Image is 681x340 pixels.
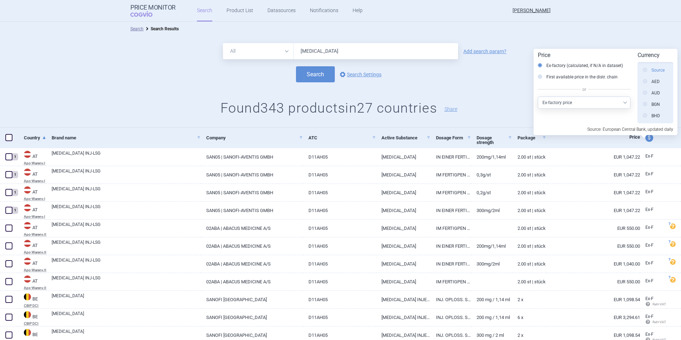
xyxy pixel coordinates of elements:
a: IM FERTIGPEN 200MG/1,14ML [431,273,472,290]
a: [MEDICAL_DATA] INJ-LSG [52,239,201,252]
a: Ex-F [640,187,666,197]
a: SANOFI [GEOGRAPHIC_DATA] [201,309,303,326]
p: Source: European Central Bank, updated daily [538,123,673,132]
a: Brand name [52,129,201,146]
abbr: Apo-Warenv.II — Apothekerverlag Warenverzeichnis. Online database developed by the Österreichisch... [24,268,46,272]
abbr: Apo-Warenv.I — Apothekerverlag Warenverzeichnis. Online database developed by the Österreichische... [24,197,46,201]
a: ATATApo-Warenv.I [19,186,46,201]
a: 2.00 ST | Stück [512,273,546,290]
a: IN EINER FERTIGSPRITZE [431,255,472,273]
a: EUR 550.00 [546,220,640,237]
a: ? [670,259,679,265]
a: [MEDICAL_DATA] [52,310,201,323]
a: [MEDICAL_DATA] [376,202,431,219]
a: D11AH05 [303,309,376,326]
img: Austria [24,275,31,283]
a: EUR 1,047.22 [546,148,640,166]
span: Ex-factory price [645,278,654,283]
strong: Search Results [151,26,179,31]
a: Active Substance [381,129,431,146]
label: BGN [643,101,660,108]
a: D11AH05 [303,237,376,255]
a: Ex-F Ret+VAT calc [640,311,666,328]
strong: Price Monitor [130,4,176,11]
a: INJ. OPLOSS. S.C. [VOORGEV. PEN] [431,291,472,308]
a: SAN05 | SANOFI-AVENTIS GMBH [201,166,303,184]
a: 2.00 ST | Stück [512,184,546,201]
a: ? [670,223,679,229]
span: ? [667,222,671,226]
a: 200 mg / 1,14 ml [471,309,512,326]
span: Ex-factory price [645,314,654,319]
a: Ex-F [640,222,666,233]
strong: Currency [638,52,660,58]
a: EUR 1,047.22 [546,184,640,201]
abbr: Apo-Warenv.II — Apothekerverlag Warenverzeichnis. Online database developed by the Österreichisch... [24,251,46,254]
span: Ex-factory price [645,189,654,194]
a: SAN05 | SANOFI-AVENTIS GMBH [201,184,303,201]
a: [MEDICAL_DATA] [376,273,431,290]
a: Ex-F [640,169,666,180]
span: Ex-factory price [645,207,654,212]
a: ATATApo-Warenv.II [19,275,46,290]
a: BEBECBIP DCI [19,293,46,308]
a: EUR 550.00 [546,273,640,290]
a: Search [130,26,144,31]
abbr: Apo-Warenv.II — Apothekerverlag Warenverzeichnis. Online database developed by the Österreichisch... [24,233,46,236]
span: ? [667,240,671,244]
a: ATATApo-Warenv.II [19,257,46,272]
a: ATATApo-Warenv.II [19,239,46,254]
a: ? [670,241,679,247]
span: Ex-factory price [645,225,654,230]
a: ATATApo-Warenv.II [19,221,46,236]
strong: Price [538,52,550,58]
a: 200MG/1,14ML [471,148,512,166]
a: D11AH05 [303,255,376,273]
abbr: CBIP DCI — Belgian Center for Pharmacotherapeutic Information (CBIP) [24,304,46,308]
a: 6 x [512,309,546,326]
a: 300MG/2ML [471,202,512,219]
a: Company [206,129,303,146]
a: [MEDICAL_DATA] INJ-LSG [52,168,201,181]
abbr: Apo-Warenv.I — Apothekerverlag Warenverzeichnis. Online database developed by the Österreichische... [24,161,46,165]
a: 0,2G/ST [471,184,512,201]
a: IN EINER FERTIGSPRITZE [431,148,472,166]
a: [MEDICAL_DATA] INJ-LSG [52,275,201,288]
a: SAN05 | SANOFI-AVENTIS GMBH [201,148,303,166]
a: [MEDICAL_DATA] INJ-LSG [52,150,201,163]
abbr: CBIP DCI — Belgian Center for Pharmacotherapeutic Information (CBIP) [24,322,46,325]
span: Ex-factory price [645,154,654,159]
a: ATATApo-Warenv.I [19,168,46,183]
a: IN EINER FERTIGSPRITZE [431,237,472,255]
a: Add search param? [463,49,506,54]
a: Search Settings [338,70,381,79]
img: Austria [24,204,31,211]
a: BEBECBIP DCI [19,310,46,325]
label: AED [643,78,660,85]
a: 2.00 ST | Stück [512,166,546,184]
a: [MEDICAL_DATA] INJ-LSG [52,186,201,199]
a: EUR 1,047.22 [546,202,640,219]
a: IM FERTIGPEN 200MG/1,14ML [431,184,472,201]
a: EUR 1,047.22 [546,166,640,184]
a: [MEDICAL_DATA] [376,220,431,237]
a: EUR 3,294.61 [546,309,640,326]
a: INJ. OPLOSS. S.C. [VOORGEV. SPUIT] [431,309,472,326]
a: 0,3G/ST [471,166,512,184]
a: Ex-F [640,240,666,251]
a: [MEDICAL_DATA] [52,293,201,305]
a: [MEDICAL_DATA] INJ-LSG [52,221,201,234]
a: 300MG/2ML [471,255,512,273]
label: BHD [643,112,660,119]
a: ATATApo-Warenv.I [19,150,46,165]
a: [MEDICAL_DATA] [376,184,431,201]
span: Ex-factory price [645,171,654,176]
img: Austria [24,186,31,194]
img: Austria [24,169,31,176]
label: Source [643,67,665,74]
a: [MEDICAL_DATA] [376,148,431,166]
a: Ex-F [640,205,666,215]
a: 02ABA | ABACUS MEDICINE A/S [201,255,303,273]
a: Ex-F Ret+VAT calc [640,294,666,310]
a: ATATApo-Warenv.I [19,204,46,218]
